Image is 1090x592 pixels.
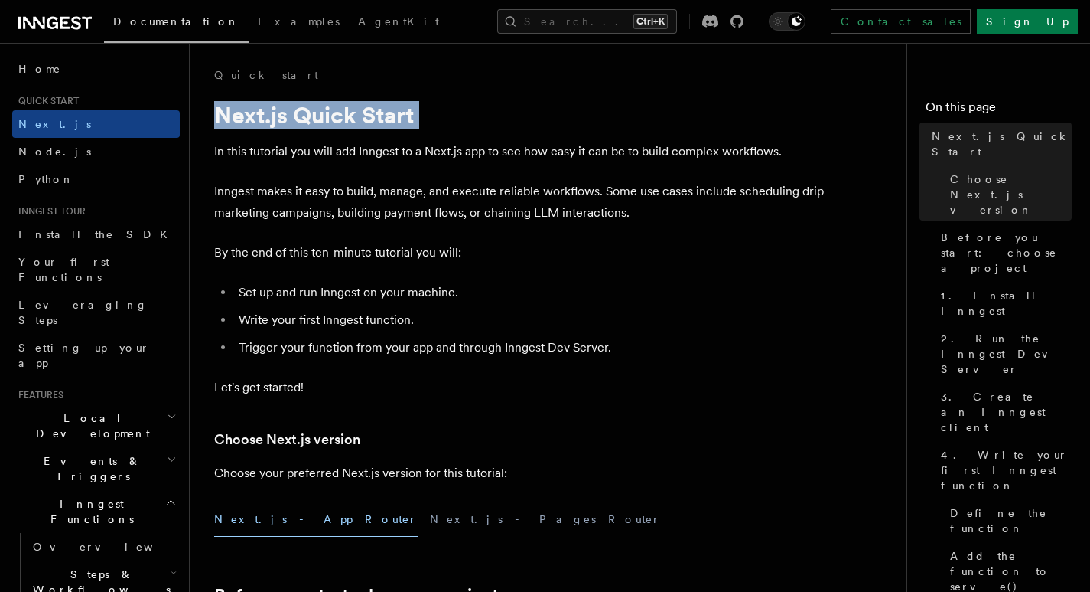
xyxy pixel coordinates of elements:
a: Node.js [12,138,180,165]
span: Before you start: choose a project [941,230,1072,276]
a: Leveraging Steps [12,291,180,334]
a: Examples [249,5,349,41]
span: Inngest tour [12,205,86,218]
span: Features [12,389,63,401]
button: Search...Ctrl+K [497,9,677,34]
kbd: Ctrl+K [633,14,668,29]
img: logo_orange.svg [24,25,37,37]
p: Let's get started! [214,377,826,398]
span: Next.js Quick Start [932,129,1072,159]
div: v 4.0.25 [43,25,75,37]
h4: On this page [926,98,1072,123]
a: Next.js Quick Start [926,123,1072,165]
span: Quick start [12,95,79,107]
button: Inngest Functions [12,490,180,533]
span: 1. Install Inngest [941,288,1072,319]
span: Choose Next.js version [950,172,1072,218]
a: Your first Functions [12,248,180,291]
span: Define the function [950,505,1072,536]
span: Setting up your app [18,342,150,369]
p: By the end of this ten-minute tutorial you will: [214,242,826,263]
span: Home [18,61,61,77]
a: Choose Next.js version [944,165,1072,224]
span: AgentKit [358,15,439,28]
span: Python [18,173,74,185]
button: Events & Triggers [12,447,180,490]
li: Set up and run Inngest on your machine. [234,282,826,303]
p: In this tutorial you will add Inngest to a Next.js app to see how easy it can be to build complex... [214,141,826,162]
span: Documentation [113,15,239,28]
span: Node.js [18,146,91,158]
p: Choose your preferred Next.js version for this tutorial: [214,463,826,484]
a: AgentKit [349,5,448,41]
h1: Next.js Quick Start [214,101,826,129]
a: Next.js [12,110,180,138]
a: Quick start [214,67,318,83]
a: Python [12,165,180,193]
span: Next.js [18,118,91,130]
a: Setting up your app [12,334,180,377]
a: 3. Create an Inngest client [935,383,1072,441]
p: Inngest makes it easy to build, manage, and execute reliable workflows. Some use cases include sc... [214,181,826,224]
span: Leveraging Steps [18,299,148,326]
button: Toggle dark mode [769,12,805,31]
a: Sign Up [977,9,1078,34]
button: Next.js - Pages Router [430,502,661,537]
a: Overview [27,533,180,561]
a: 1. Install Inngest [935,282,1072,325]
span: 4. Write your first Inngest function [941,447,1072,493]
div: Keywords by Traffic [169,98,258,108]
div: Domain: [DOMAIN_NAME] [40,40,168,52]
img: website_grey.svg [24,40,37,52]
span: Inngest Functions [12,496,165,527]
a: Before you start: choose a project [935,224,1072,282]
a: Documentation [104,5,249,43]
span: Examples [258,15,340,28]
span: Install the SDK [18,228,177,240]
button: Local Development [12,404,180,447]
a: 4. Write your first Inngest function [935,441,1072,499]
span: 3. Create an Inngest client [941,389,1072,435]
a: Contact sales [831,9,971,34]
img: tab_domain_overview_orange.svg [41,96,54,109]
span: Events & Triggers [12,453,167,484]
a: Home [12,55,180,83]
a: Define the function [944,499,1072,542]
span: Your first Functions [18,256,109,283]
span: Overview [33,541,190,553]
img: tab_keywords_by_traffic_grey.svg [152,96,164,109]
a: Install the SDK [12,221,180,248]
a: Choose Next.js version [214,429,360,450]
span: Local Development [12,410,167,441]
div: Domain Overview [58,98,137,108]
button: Next.js - App Router [214,502,418,537]
a: 2. Run the Inngest Dev Server [935,325,1072,383]
span: 2. Run the Inngest Dev Server [941,331,1072,377]
li: Write your first Inngest function. [234,309,826,331]
li: Trigger your function from your app and through Inngest Dev Server. [234,337,826,358]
